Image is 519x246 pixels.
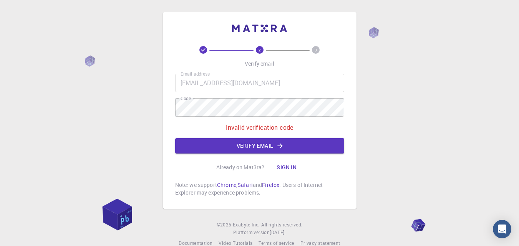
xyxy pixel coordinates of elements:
a: Exabyte Inc. [233,221,260,229]
text: 3 [315,47,317,53]
a: Chrome [217,181,236,188]
span: Platform version [233,229,270,236]
p: Invalid verification code [226,123,293,132]
span: Terms of service [259,240,294,246]
div: Open Intercom Messenger [493,220,511,238]
p: Verify email [245,60,274,68]
a: [DATE]. [270,229,286,236]
label: Code [181,95,191,102]
text: 2 [259,47,261,53]
span: Documentation [179,240,212,246]
a: Safari [237,181,253,188]
span: Video Tutorials [219,240,252,246]
p: Note: we support , and . Users of Internet Explorer may experience problems. [175,181,344,196]
a: Firefox [262,181,279,188]
label: Email address [181,71,210,77]
span: © 2025 [217,221,233,229]
button: Verify email [175,138,344,154]
span: All rights reserved. [261,221,302,229]
span: [DATE] . [270,229,286,235]
span: Exabyte Inc. [233,221,260,228]
p: Already on Mat3ra? [216,163,265,171]
span: Privacy statement [300,240,340,246]
button: Sign in [270,160,303,175]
